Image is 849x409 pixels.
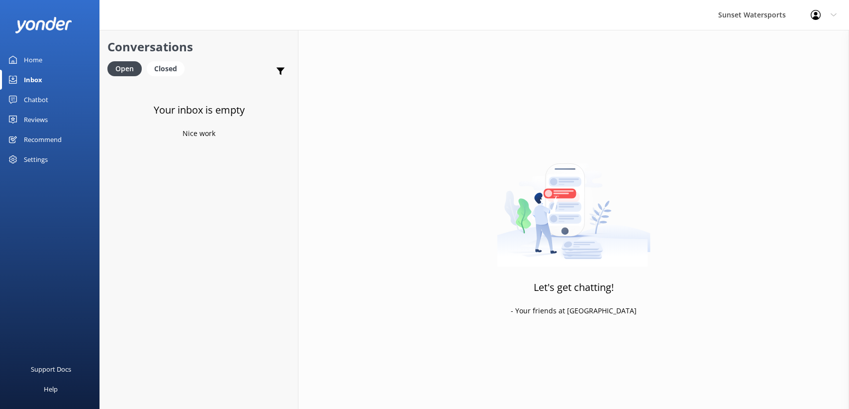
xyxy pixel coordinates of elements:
div: Support Docs [31,359,71,379]
a: Open [107,63,147,74]
h2: Conversations [107,37,290,56]
div: Chatbot [24,90,48,110]
p: Nice work [183,128,215,139]
img: artwork of a man stealing a conversation from at giant smartphone [497,142,651,267]
h3: Your inbox is empty [154,102,245,118]
div: Recommend [24,130,62,149]
div: Inbox [24,70,42,90]
div: Closed [147,61,185,76]
div: Open [107,61,142,76]
div: Settings [24,149,48,169]
div: Reviews [24,110,48,130]
h3: Let's get chatting! [534,279,614,295]
div: Home [24,50,42,70]
p: - Your friends at [GEOGRAPHIC_DATA] [511,305,637,316]
a: Closed [147,63,189,74]
img: yonder-white-logo.png [15,17,72,33]
div: Help [44,379,58,399]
